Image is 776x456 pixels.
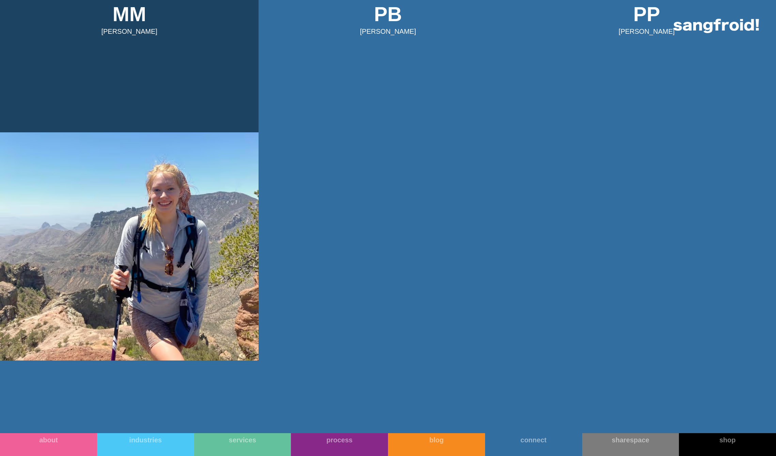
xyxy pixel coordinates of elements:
[582,436,679,444] div: sharespace
[194,436,291,444] div: services
[673,19,759,33] img: logo
[679,436,776,444] div: shop
[679,433,776,456] a: shop
[388,433,485,456] a: blog
[97,436,194,444] div: industries
[485,433,582,456] a: connect
[97,433,194,456] a: industries
[291,436,388,444] div: process
[582,433,679,456] a: sharespace
[291,433,388,456] a: process
[194,433,291,456] a: services
[5,133,25,136] a: privacy policy
[388,436,485,444] div: blog
[485,436,582,444] div: connect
